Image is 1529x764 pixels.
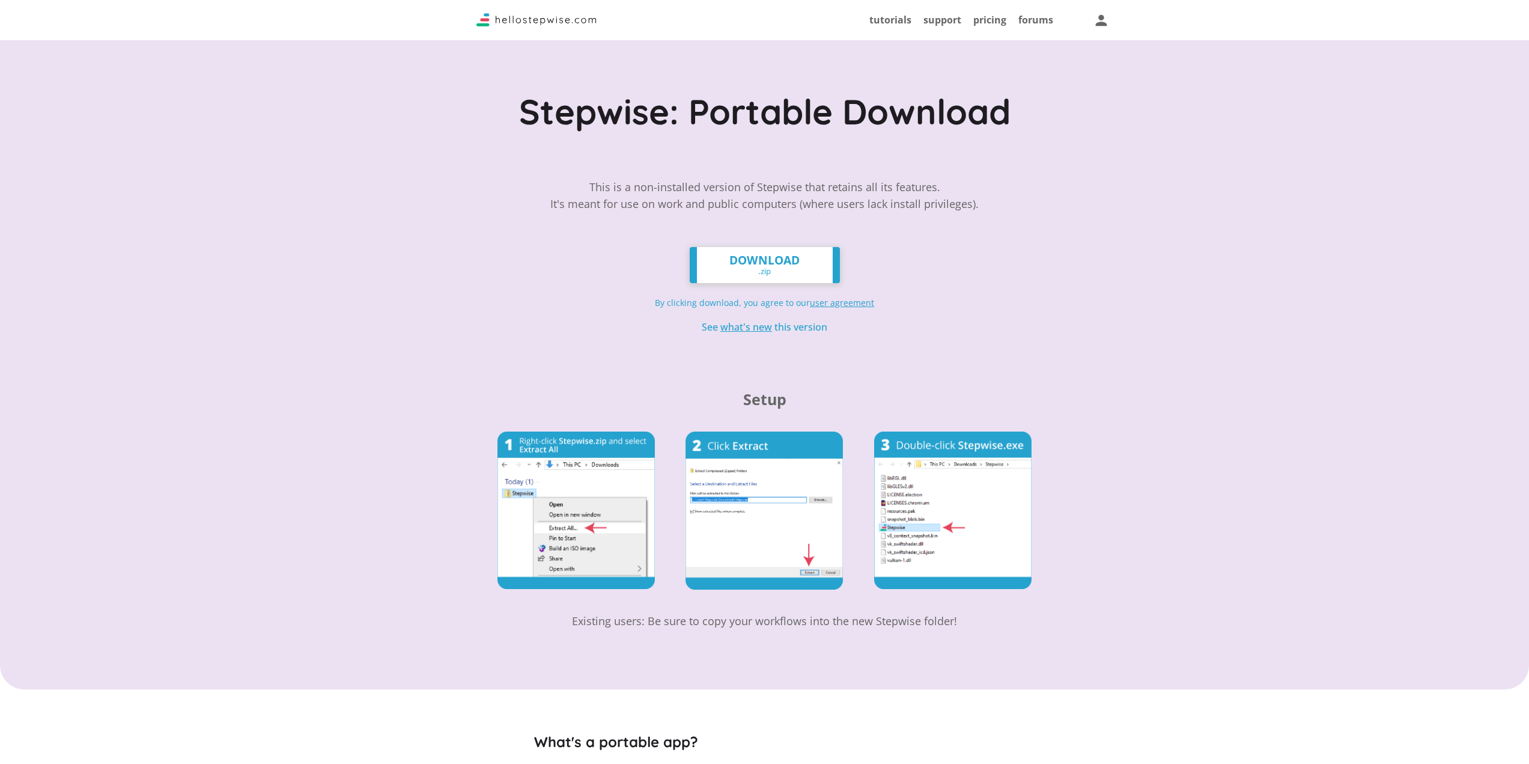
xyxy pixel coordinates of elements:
img: Logo [476,13,597,26]
img: step2 [685,432,843,590]
a: what's new [720,320,772,334]
a: tutorials [869,13,911,26]
img: step3 [874,432,1032,590]
a: forums [1018,13,1053,26]
div: Existing users: Be sure to copy your workflows into the new Stepwise folder! [479,613,1050,629]
div: This is a non-installed version of Stepwise that retains all its features. It's meant for use on ... [550,179,979,229]
a: DOWNLOAD.zip [690,247,840,283]
h2: What's a portable app? [534,733,996,751]
h1: Stepwise: Portable Download [519,96,1011,137]
a: By clicking download, you agree to ouruser agreement [655,297,874,308]
a: Stepwise [476,16,597,29]
u: user agreement [810,297,874,308]
a: pricing [973,13,1006,26]
div: See this version [702,322,827,332]
img: step1 [497,432,655,590]
a: support [923,13,961,26]
b: Setup [743,389,786,409]
span: .zip [758,267,771,275]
